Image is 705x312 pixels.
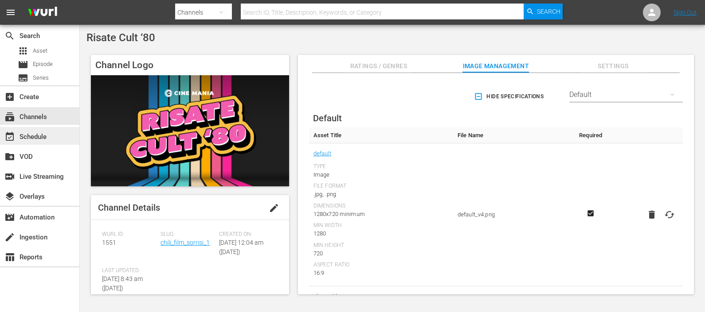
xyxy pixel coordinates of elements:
[313,249,449,258] div: 720
[4,191,15,202] span: Overlays
[18,73,28,83] span: Series
[313,190,449,199] div: .jpg, .png
[18,59,28,70] span: Episode
[524,4,563,19] button: Search
[4,151,15,162] span: VOD
[674,9,697,16] a: Sign Out
[313,269,449,277] div: 16:9
[269,203,279,213] span: edit
[102,275,143,292] span: [DATE] 8:43 am ([DATE])
[313,262,449,269] div: Aspect Ratio
[33,60,53,69] span: Episode
[313,163,449,170] div: Type
[313,210,449,219] div: 1280x720 minimum
[453,127,575,143] th: File Name
[102,267,156,274] span: Last Updated:
[161,231,215,238] span: Slug:
[4,112,15,122] span: Channels
[21,2,64,23] img: ans4CAIJ8jUAAAAAAAAAAAAAAAAAAAAAAAAgQb4GAAAAAAAAAAAAAAAAAAAAAAAAJMjXAAAAAAAAAAAAAAAAAAAAAAAAgAT5G...
[4,131,15,142] span: Schedule
[476,92,544,101] span: Hide Specifications
[575,127,607,143] th: Required
[4,212,15,223] span: Automation
[161,239,210,246] a: chili_film_sorrisi_1
[263,197,285,219] button: edit
[313,242,449,249] div: Min Height
[472,84,547,109] button: Hide Specifications
[4,171,15,182] span: Live Streaming
[313,203,449,210] div: Dimensions
[585,209,596,217] svg: Required
[91,75,289,186] img: Risate Cult ‘80
[4,92,15,102] span: Create
[345,61,412,72] span: Ratings / Genres
[569,82,683,107] div: Default
[33,46,47,55] span: Asset
[33,73,49,82] span: Series
[537,4,560,19] span: Search
[5,7,16,18] span: menu
[86,31,155,44] span: Risate Cult ‘80
[313,222,449,229] div: Min Width
[309,127,453,143] th: Asset Title
[313,291,449,302] span: channel-bug
[313,170,449,179] div: Image
[313,229,449,238] div: 1280
[453,143,575,286] td: default_v4.png
[313,183,449,190] div: File Format
[102,231,156,238] span: Wurl ID:
[4,31,15,41] span: Search
[313,148,331,159] a: default
[219,231,273,238] span: Created On:
[4,252,15,262] span: Reports
[313,113,342,123] span: Default
[219,239,263,255] span: [DATE] 12:04 am ([DATE])
[91,55,289,75] h4: Channel Logo
[18,46,28,56] span: Asset
[580,61,646,72] span: Settings
[462,61,529,72] span: Image Management
[102,239,116,246] span: 1551
[4,232,15,243] span: Ingestion
[98,202,160,213] span: Channel Details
